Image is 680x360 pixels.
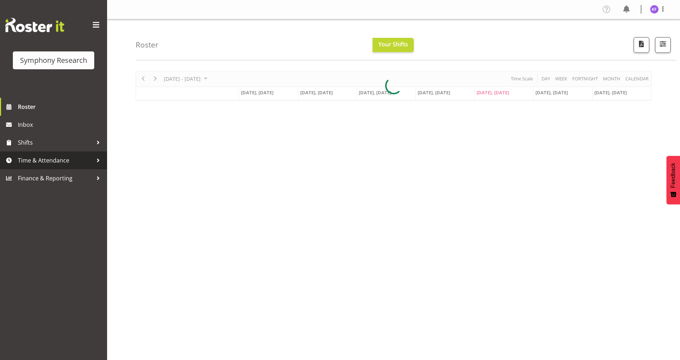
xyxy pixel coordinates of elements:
[5,18,64,32] img: Rosterit website logo
[655,37,671,53] button: Filter Shifts
[18,101,104,112] span: Roster
[634,37,649,53] button: Download a PDF of the roster according to the set date range.
[18,137,93,148] span: Shifts
[18,173,93,184] span: Finance & Reporting
[373,38,414,52] button: Your Shifts
[136,41,158,49] h4: Roster
[18,155,93,166] span: Time & Attendance
[650,5,659,14] img: karrierae-frydenlund1891.jpg
[670,163,676,188] span: Feedback
[378,40,408,48] span: Your Shifts
[18,119,104,130] span: Inbox
[20,55,87,66] div: Symphony Research
[666,156,680,204] button: Feedback - Show survey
